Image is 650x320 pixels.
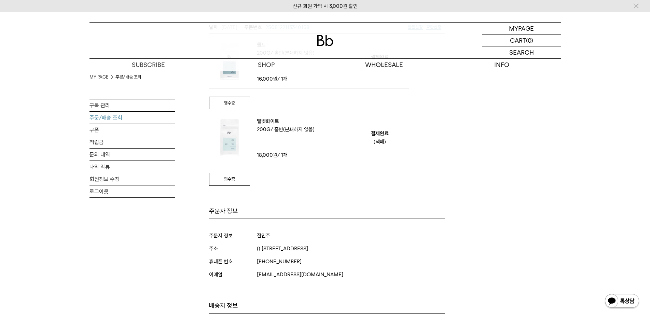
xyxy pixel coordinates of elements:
[509,46,534,58] p: SEARCH
[115,74,141,81] li: 주문/배송 조회
[371,129,389,138] em: 결제완료
[89,74,109,81] a: MY PAGE
[443,59,561,71] p: INFO
[209,97,250,110] a: 영수증
[89,161,175,173] a: 나의 리뷰
[257,233,445,239] td: 전인주
[325,59,443,71] p: WHOLESALE
[89,112,175,124] a: 주문/배송 조회
[604,293,640,310] img: 카카오톡 채널 1:1 채팅 버튼
[89,59,207,71] a: SUBSCRIBE
[257,75,315,83] td: / 1개
[257,272,445,278] td: [EMAIL_ADDRESS][DOMAIN_NAME]
[209,117,250,158] img: 벨벳화이트
[209,302,445,314] h4: 배송지 정보
[209,173,250,186] a: 영수증
[89,124,175,136] a: 쿠폰
[257,152,277,158] strong: 18,000원
[224,177,235,182] span: 영수증
[482,34,561,46] a: CART (0)
[209,233,257,239] th: 주문자 정보
[293,3,358,9] a: 신규 회원 가입 시 3,000원 할인
[207,59,325,71] a: SHOP
[224,100,235,106] span: 영수증
[257,151,288,159] td: / 1개
[374,138,386,146] div: (택배)
[209,207,445,219] h4: 주문자 정보
[257,117,315,125] a: 벨벳화이트
[89,99,175,111] a: 구독 관리
[257,126,273,133] span: 200g
[257,76,277,82] strong: 16,000원
[526,34,533,46] p: (0)
[257,246,445,252] td: () [STREET_ADDRESS]
[89,173,175,185] a: 회원정보 수정
[482,23,561,34] a: MYPAGE
[209,272,257,278] th: 이메일
[89,136,175,148] a: 적립금
[89,149,175,161] a: 문의 내역
[274,126,315,133] span: 홀빈(분쇄하지 않음)
[209,246,257,252] th: 주소
[257,259,445,265] td: [PHONE_NUMBER]
[317,35,333,46] img: 로고
[510,34,526,46] p: CART
[209,259,257,265] th: 휴대폰 번호
[89,185,175,197] a: 로그아웃
[509,23,534,34] p: MYPAGE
